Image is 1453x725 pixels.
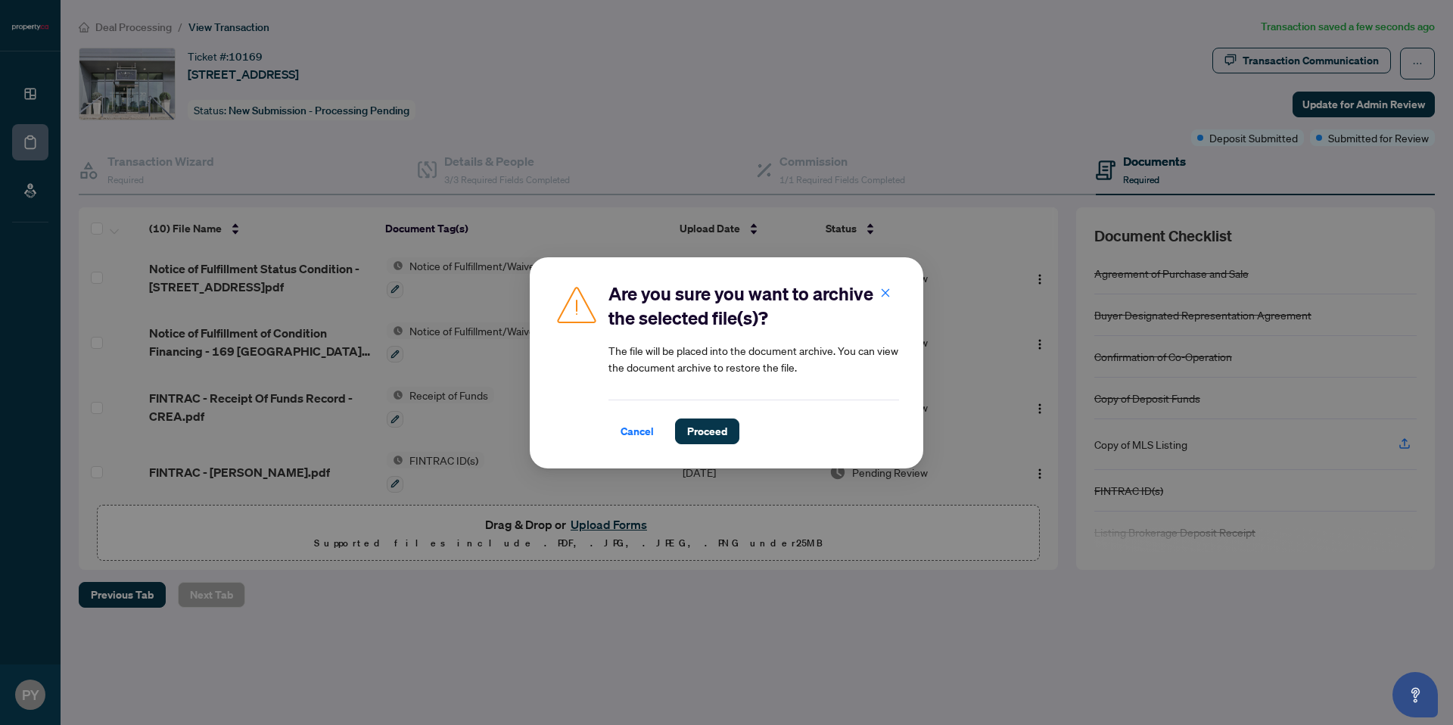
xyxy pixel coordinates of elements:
[1392,672,1438,717] button: Open asap
[675,419,739,444] button: Proceed
[621,419,654,443] span: Cancel
[880,287,891,297] span: close
[608,342,899,375] article: The file will be placed into the document archive. You can view the document archive to restore t...
[554,282,599,327] img: Caution Icon
[608,282,899,330] h2: Are you sure you want to archive the selected file(s)?
[687,419,727,443] span: Proceed
[608,419,666,444] button: Cancel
